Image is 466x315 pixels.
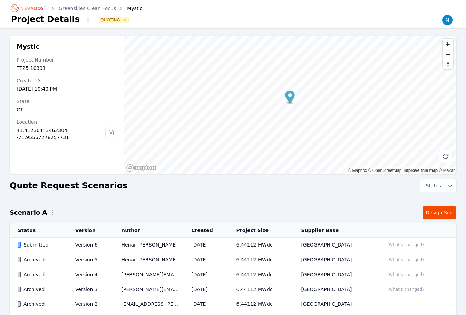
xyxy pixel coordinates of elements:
[10,267,456,282] tr: ArchivedVersion 4[PERSON_NAME][EMAIL_ADDRESS][PERSON_NAME][DOMAIN_NAME][DATE]6.44112 MWdc[GEOGRAP...
[17,85,117,92] div: [DATE] 10:40 PM
[17,65,117,72] div: TT25-10391
[368,168,402,173] a: OpenStreetMap
[10,238,456,252] tr: SubmittedVersion 6Henar [PERSON_NAME][DATE]6.44112 MWdc[GEOGRAPHIC_DATA]What's changed?
[423,206,456,219] a: Design Site
[442,15,453,26] img: Nick Rompala
[10,252,456,267] tr: ArchivedVersion 5Henar [PERSON_NAME][DATE]6.44112 MWdc[GEOGRAPHIC_DATA]What's changed?
[113,282,183,297] td: [PERSON_NAME][EMAIL_ADDRESS][PERSON_NAME][DOMAIN_NAME]
[285,91,295,105] div: Map marker
[67,282,113,297] td: Version 3
[18,300,64,307] div: Archived
[113,223,183,238] th: Author
[11,3,143,14] nav: Breadcrumb
[99,17,128,23] button: Quoting
[443,39,453,49] button: Zoom in
[17,106,117,113] div: CT
[443,59,453,69] button: Reset bearing to north
[439,168,455,173] a: Maxar
[293,282,377,297] td: [GEOGRAPHIC_DATA]
[386,271,427,278] button: What's changed?
[228,297,293,311] td: 6.44112 MWdc
[293,297,377,311] td: [GEOGRAPHIC_DATA]
[228,267,293,282] td: 6.44112 MWdc
[348,168,367,173] a: Mapbox
[423,182,441,189] span: Status
[10,223,67,238] th: Status
[113,267,183,282] td: [PERSON_NAME][EMAIL_ADDRESS][PERSON_NAME][DOMAIN_NAME]
[17,77,117,84] div: Created At
[293,223,377,238] th: Supplier Base
[386,241,427,249] button: What's changed?
[420,179,456,192] button: Status
[183,282,228,297] td: [DATE]
[10,297,456,311] tr: ArchivedVersion 2[EMAIL_ADDRESS][PERSON_NAME][DOMAIN_NAME][DATE]6.44112 MWdc[GEOGRAPHIC_DATA]
[183,238,228,252] td: [DATE]
[67,238,113,252] td: Version 6
[228,238,293,252] td: 6.44112 MWdc
[18,271,64,278] div: Archived
[228,252,293,267] td: 6.44112 MWdc
[59,5,116,12] a: Greenskies Clean Focus
[126,164,156,172] a: Mapbox homepage
[67,297,113,311] td: Version 2
[228,282,293,297] td: 6.44112 MWdc
[293,238,377,252] td: [GEOGRAPHIC_DATA]
[113,252,183,267] td: Henar [PERSON_NAME]
[443,49,453,59] button: Zoom out
[10,180,127,191] h2: Quote Request Scenarios
[10,208,47,217] h2: Scenario A
[113,238,183,252] td: Henar [PERSON_NAME]
[17,43,117,51] h2: Mystic
[18,241,64,248] div: Submitted
[386,286,427,293] button: What's changed?
[18,286,64,293] div: Archived
[183,267,228,282] td: [DATE]
[183,297,228,311] td: [DATE]
[124,36,456,174] canvas: Map
[10,282,456,297] tr: ArchivedVersion 3[PERSON_NAME][EMAIL_ADDRESS][PERSON_NAME][DOMAIN_NAME][DATE]6.44112 MWdc[GEOGRAP...
[117,5,143,12] div: Mystic
[67,252,113,267] td: Version 5
[67,267,113,282] td: Version 4
[386,256,427,263] button: What's changed?
[293,252,377,267] td: [GEOGRAPHIC_DATA]
[11,14,80,25] h1: Project Details
[17,56,117,63] div: Project Number
[183,252,228,267] td: [DATE]
[183,223,228,238] th: Created
[17,119,105,126] div: Location
[404,168,438,173] a: Improve this map
[67,223,113,238] th: Version
[17,127,105,141] div: 41.41230443462304, -71.95567278257731
[293,267,377,282] td: [GEOGRAPHIC_DATA]
[113,297,183,311] td: [EMAIL_ADDRESS][PERSON_NAME][DOMAIN_NAME]
[17,98,117,105] div: State
[18,256,64,263] div: Archived
[228,223,293,238] th: Project Size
